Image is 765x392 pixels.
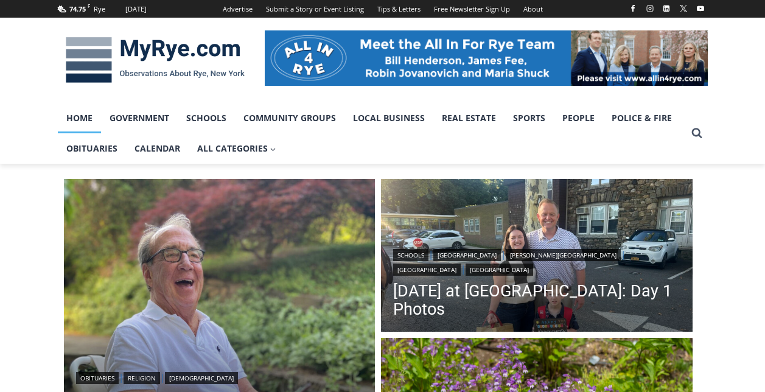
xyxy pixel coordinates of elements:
img: MyRye.com [58,29,253,92]
a: Facebook [626,1,640,16]
a: Obituaries [58,133,126,164]
a: Religion [124,372,160,384]
img: (PHOTO: Henry arrived for his first day of Kindergarten at Midland Elementary School. He likes cu... [381,179,693,335]
div: [DATE] [125,4,147,15]
img: All in for Rye [265,30,708,85]
a: Police & Fire [603,103,680,133]
a: Local Business [344,103,433,133]
a: All Categories [189,133,285,164]
a: [DEMOGRAPHIC_DATA] [165,372,238,384]
a: Calendar [126,133,189,164]
a: Community Groups [235,103,344,133]
a: [GEOGRAPHIC_DATA] [393,264,461,276]
a: Schools [178,103,235,133]
button: View Search Form [686,122,708,144]
a: Real Estate [433,103,505,133]
span: F [88,2,90,9]
a: Home [58,103,101,133]
nav: Primary Navigation [58,103,686,164]
a: Linkedin [659,1,674,16]
a: Read More First Day of School at Rye City Schools: Day 1 Photos [381,179,693,335]
span: 74.75 [69,4,86,13]
a: [GEOGRAPHIC_DATA] [433,249,501,261]
a: YouTube [693,1,708,16]
a: Schools [393,249,428,261]
div: | | [76,369,363,384]
a: People [554,103,603,133]
a: [PERSON_NAME][GEOGRAPHIC_DATA] [506,249,621,261]
a: [DATE] at [GEOGRAPHIC_DATA]: Day 1 Photos [393,282,680,318]
a: Instagram [643,1,657,16]
a: Government [101,103,178,133]
a: Sports [505,103,554,133]
a: Obituaries [76,372,119,384]
a: [GEOGRAPHIC_DATA] [466,264,533,276]
div: | | | | [393,247,680,276]
a: X [676,1,691,16]
span: All Categories [197,142,276,155]
div: Rye [94,4,105,15]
